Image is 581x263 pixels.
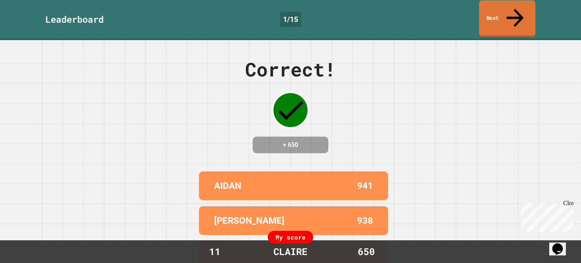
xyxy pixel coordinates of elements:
div: 1 / 15 [280,12,301,27]
div: My score [268,231,313,244]
div: 650 [338,244,395,259]
div: Leaderboard [45,12,104,26]
div: Chat with us now!Close [3,3,52,48]
div: 11 [186,244,243,259]
iframe: chat widget [518,200,573,232]
h4: + 650 [260,140,321,149]
p: [PERSON_NAME] [214,214,284,227]
a: Next [479,0,536,37]
div: CLAIRE [266,244,315,259]
iframe: chat widget [549,233,573,255]
p: AIDAN [214,179,241,193]
p: 938 [357,214,373,227]
p: 941 [357,179,373,193]
div: Correct! [245,55,336,84]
